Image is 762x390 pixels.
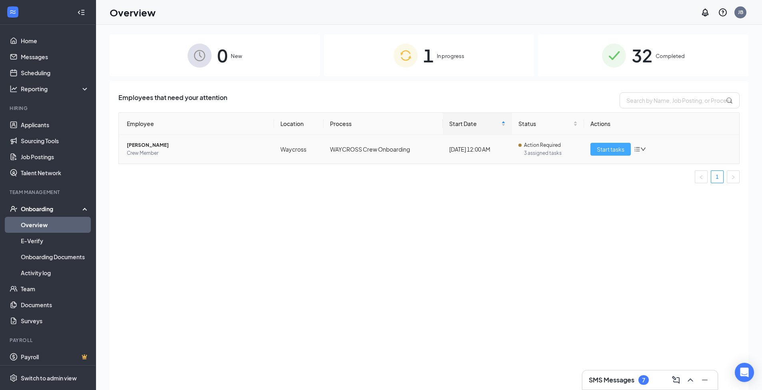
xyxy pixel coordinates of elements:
a: Documents [21,297,89,313]
div: Open Intercom Messenger [735,363,754,382]
div: [DATE] 12:00 AM [449,145,506,154]
a: PayrollCrown [21,349,89,365]
a: 1 [711,171,723,183]
span: Action Required [524,141,561,149]
a: E-Verify [21,233,89,249]
li: 1 [711,170,724,183]
a: Home [21,33,89,49]
button: left [695,170,708,183]
td: Waycross [274,135,324,164]
span: bars [634,146,640,152]
svg: Analysis [10,85,18,93]
span: down [640,146,646,152]
th: Employee [119,113,274,135]
input: Search by Name, Job Posting, or Process [620,92,740,108]
span: Status [518,119,572,128]
div: Switch to admin view [21,374,77,382]
div: Reporting [21,85,90,93]
a: Job Postings [21,149,89,165]
th: Process [324,113,443,135]
th: Status [512,113,584,135]
span: right [731,175,736,180]
a: Applicants [21,117,89,133]
h3: SMS Messages [589,376,634,384]
svg: ComposeMessage [671,375,681,385]
div: Onboarding [21,205,82,213]
div: Payroll [10,337,88,344]
a: Surveys [21,313,89,329]
a: Scheduling [21,65,89,81]
svg: Notifications [700,8,710,17]
a: Sourcing Tools [21,133,89,149]
span: In progress [437,52,464,60]
svg: Collapse [77,8,85,16]
a: Talent Network [21,165,89,181]
li: Next Page [727,170,740,183]
span: left [699,175,704,180]
svg: QuestionInfo [718,8,728,17]
a: Overview [21,217,89,233]
li: Previous Page [695,170,708,183]
svg: ChevronUp [686,375,695,385]
svg: UserCheck [10,205,18,213]
div: 7 [642,377,645,384]
span: Crew Member [127,149,268,157]
span: Start Date [449,119,500,128]
span: Employees that need your attention [118,92,227,108]
span: 0 [217,42,228,69]
a: Activity log [21,265,89,281]
span: 32 [632,42,652,69]
svg: Minimize [700,375,710,385]
th: Location [274,113,324,135]
span: 3 assigned tasks [524,149,578,157]
svg: Settings [10,374,18,382]
span: New [231,52,242,60]
span: [PERSON_NAME] [127,141,268,149]
button: ChevronUp [684,374,697,386]
th: Actions [584,113,739,135]
div: Hiring [10,105,88,112]
span: Start tasks [597,145,624,154]
span: 1 [423,42,434,69]
div: Team Management [10,189,88,196]
button: Start tasks [590,143,631,156]
a: Onboarding Documents [21,249,89,265]
span: Completed [656,52,685,60]
td: WAYCROSS Crew Onboarding [324,135,443,164]
svg: WorkstreamLogo [9,8,17,16]
a: Team [21,281,89,297]
button: Minimize [698,374,711,386]
button: ComposeMessage [670,374,682,386]
div: JB [738,9,743,16]
a: Messages [21,49,89,65]
h1: Overview [110,6,156,19]
button: right [727,170,740,183]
